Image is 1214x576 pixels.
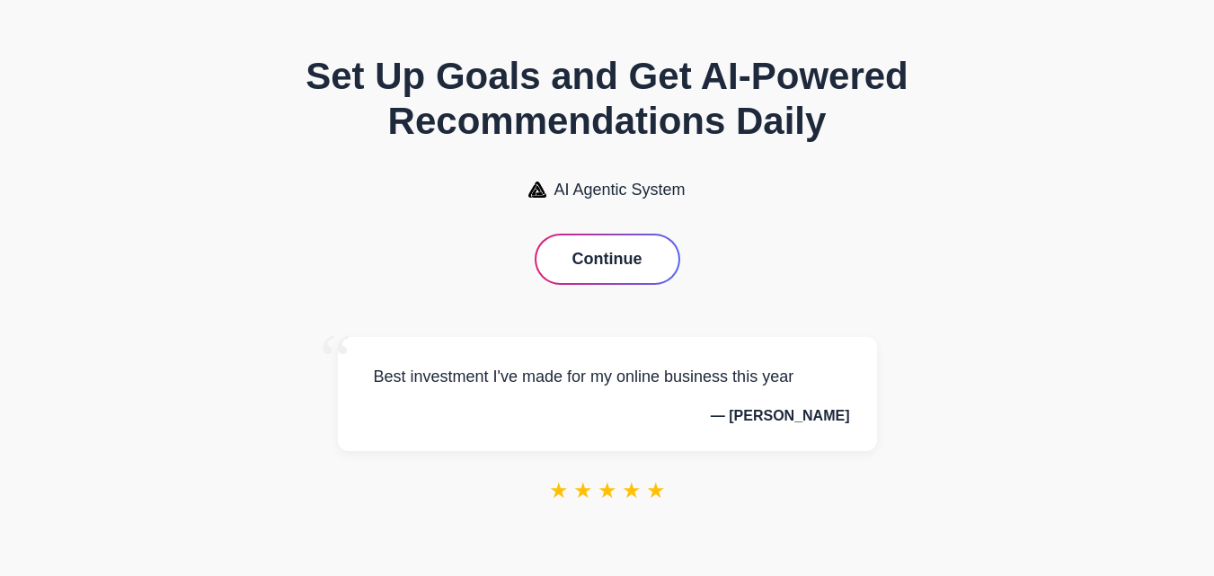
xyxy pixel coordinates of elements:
[536,235,678,283] button: Continue
[266,54,949,145] h1: Set Up Goals and Get AI-Powered Recommendations Daily
[549,478,569,503] span: ★
[528,182,546,198] img: AI Agentic System Logo
[320,319,352,401] span: “
[365,364,850,390] p: Best investment I've made for my online business this year
[598,478,617,503] span: ★
[365,408,850,424] p: — [PERSON_NAME]
[646,478,666,503] span: ★
[554,181,685,199] span: AI Agentic System
[622,478,642,503] span: ★
[573,478,593,503] span: ★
